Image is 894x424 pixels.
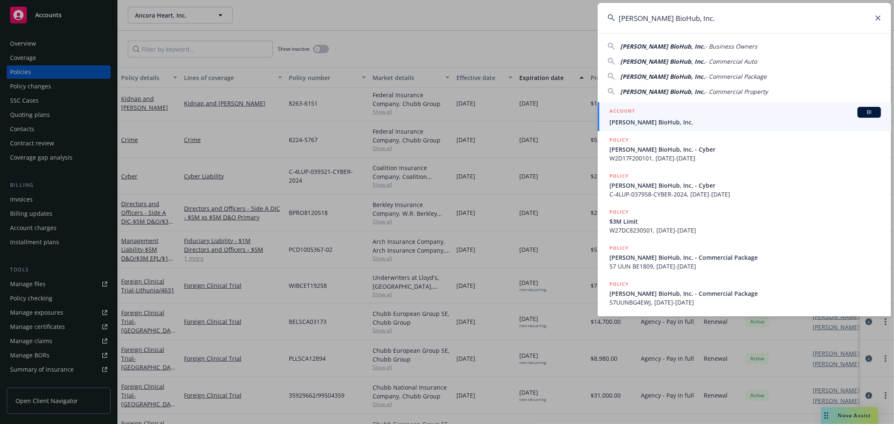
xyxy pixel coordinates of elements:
[609,136,629,144] h5: POLICY
[609,118,881,127] span: [PERSON_NAME] BioHub, Inc.
[598,102,891,131] a: ACCOUNTBI[PERSON_NAME] BioHub, Inc.
[609,226,881,235] span: W27DC8230501, [DATE]-[DATE]
[598,167,891,203] a: POLICY[PERSON_NAME] BioHub, Inc. - CyberC-4LUP-037958-CYBER-2024, [DATE]-[DATE]
[705,42,757,50] span: - Business Owners
[609,253,881,262] span: [PERSON_NAME] BioHub, Inc. - Commercial Package
[609,190,881,199] span: C-4LUP-037958-CYBER-2024, [DATE]-[DATE]
[609,107,635,117] h5: ACCOUNT
[705,72,767,80] span: - Commercial Package
[609,208,629,216] h5: POLICY
[861,109,878,116] span: BI
[609,154,881,163] span: W2D17F200101, [DATE]-[DATE]
[609,145,881,154] span: [PERSON_NAME] BioHub, Inc. - Cyber
[620,88,705,96] span: [PERSON_NAME] BioHub, Inc.
[598,203,891,239] a: POLICY$3M LimitW27DC8230501, [DATE]-[DATE]
[609,289,881,298] span: [PERSON_NAME] BioHub, Inc. - Commercial Package
[609,172,629,180] h5: POLICY
[609,262,881,271] span: 57 UUN BE1809, [DATE]-[DATE]
[609,298,881,307] span: 57UUNBG4EWJ, [DATE]-[DATE]
[609,217,881,226] span: $3M Limit
[620,42,705,50] span: [PERSON_NAME] BioHub, Inc.
[609,280,629,288] h5: POLICY
[609,244,629,252] h5: POLICY
[620,57,705,65] span: [PERSON_NAME] BioHub, Inc.
[705,57,757,65] span: - Commercial Auto
[598,239,891,275] a: POLICY[PERSON_NAME] BioHub, Inc. - Commercial Package57 UUN BE1809, [DATE]-[DATE]
[598,275,891,311] a: POLICY[PERSON_NAME] BioHub, Inc. - Commercial Package57UUNBG4EWJ, [DATE]-[DATE]
[598,3,891,33] input: Search...
[620,72,705,80] span: [PERSON_NAME] BioHub, Inc.
[609,181,881,190] span: [PERSON_NAME] BioHub, Inc. - Cyber
[598,131,891,167] a: POLICY[PERSON_NAME] BioHub, Inc. - CyberW2D17F200101, [DATE]-[DATE]
[705,88,768,96] span: - Commercial Property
